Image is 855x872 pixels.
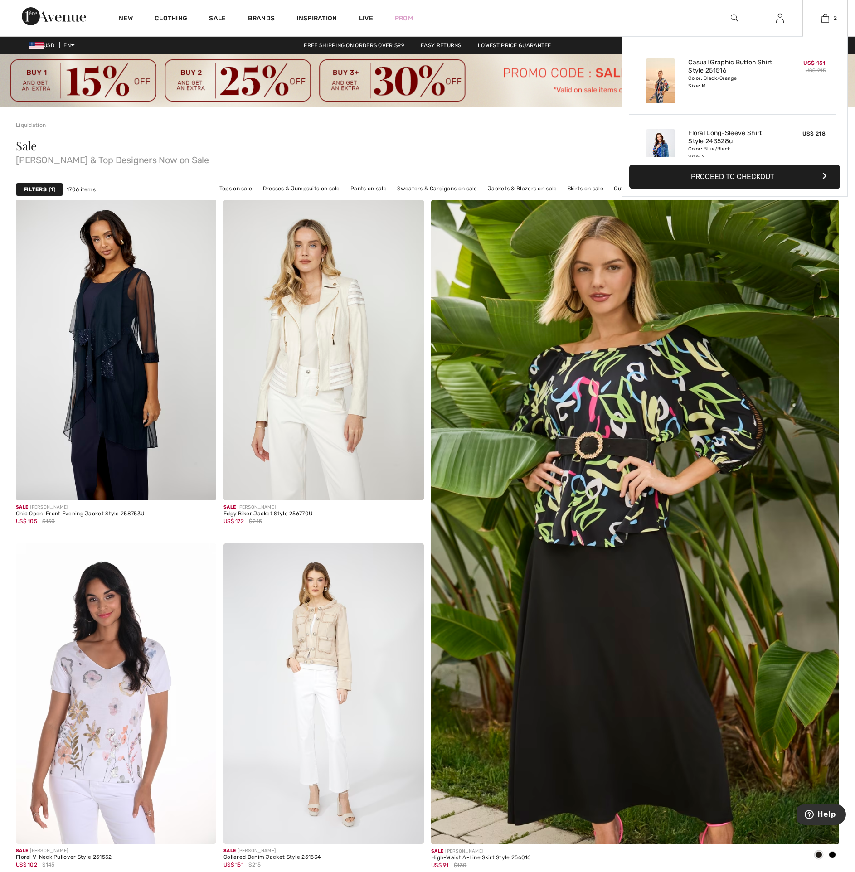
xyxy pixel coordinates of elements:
[16,511,144,517] div: Chic Open-Front Evening Jacket Style 258753U
[806,68,826,73] s: US$ 215
[16,848,112,854] div: [PERSON_NAME]
[223,543,424,844] img: Collared Denim Jacket Style 251534. Beige
[431,200,839,812] a: High-Waist A-Line Skirt Style 256016. Black
[24,185,47,194] strong: Filters
[483,183,562,194] a: Jackets & Blazers on sale
[413,42,469,48] a: Easy Returns
[223,504,236,510] span: Sale
[688,75,777,89] div: Color: Black/Orange Size: M
[431,855,531,861] div: High-Waist A-Line Skirt Style 256016
[731,13,738,24] img: search the website
[776,13,784,24] img: My Info
[16,848,28,853] span: Sale
[431,848,443,854] span: Sale
[223,854,321,861] div: Collared Denim Jacket Style 251534
[802,131,826,137] span: US$ 218
[16,122,46,128] a: Liquidation
[769,13,791,24] a: Sign In
[454,861,466,869] span: $130
[215,183,257,194] a: Tops on sale
[249,517,262,525] span: $245
[395,14,413,23] a: Prom
[16,504,144,511] div: [PERSON_NAME]
[16,543,216,844] img: Floral V-Neck Pullover Style 251552. White
[16,518,37,524] span: US$ 105
[16,854,112,861] div: Floral V-Neck Pullover Style 251552
[812,848,826,863] div: Black
[248,15,275,24] a: Brands
[223,518,244,524] span: US$ 172
[16,862,37,868] span: US$ 102
[563,183,608,194] a: Skirts on sale
[22,7,86,25] img: 1ère Avenue
[646,129,675,174] img: Floral Long-Sleeve Shirt Style 243528u
[223,848,236,853] span: Sale
[471,42,559,48] a: Lowest Price Guarantee
[826,848,839,863] div: Midnight
[49,185,55,194] span: 1
[629,165,840,189] button: Proceed to Checkout
[346,183,391,194] a: Pants on sale
[29,42,58,48] span: USD
[797,804,846,827] iframe: Opens a widget where you can find more information
[609,183,668,194] a: Outerwear on sale
[821,13,829,24] img: My Bag
[16,152,839,165] span: [PERSON_NAME] & Top Designers Now on Sale
[359,14,373,23] a: Live
[42,861,54,869] span: $145
[155,15,187,24] a: Clothing
[296,15,337,24] span: Inspiration
[42,517,55,525] span: $150
[16,138,37,154] span: Sale
[209,15,226,24] a: Sale
[803,13,847,24] a: 2
[258,183,345,194] a: Dresses & Jumpsuits on sale
[688,145,777,160] div: Color: Blue/Black Size: S
[248,861,261,869] span: $215
[223,504,312,511] div: [PERSON_NAME]
[688,129,777,145] a: Floral Long-Sleeve Shirt Style 243528u
[431,862,449,868] span: US$ 91
[29,42,44,49] img: US Dollar
[223,511,312,517] div: Edgy Biker Jacket Style 256770U
[646,58,675,103] img: Casual Graphic Button Shirt Style 251516
[223,848,321,854] div: [PERSON_NAME]
[67,185,96,194] span: 1706 items
[223,862,243,868] span: US$ 151
[393,183,481,194] a: Sweaters & Cardigans on sale
[431,848,531,855] div: [PERSON_NAME]
[63,42,75,48] span: EN
[119,15,133,24] a: New
[803,60,826,66] span: US$ 151
[223,200,424,500] img: Edgy Biker Jacket Style 256770U. Off White
[16,504,28,510] span: Sale
[16,200,216,500] img: Chic Open-Front Evening Jacket Style 258753U. Navy
[834,14,837,22] span: 2
[296,42,412,48] a: Free shipping on orders over $99
[688,58,777,75] a: Casual Graphic Button Shirt Style 251516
